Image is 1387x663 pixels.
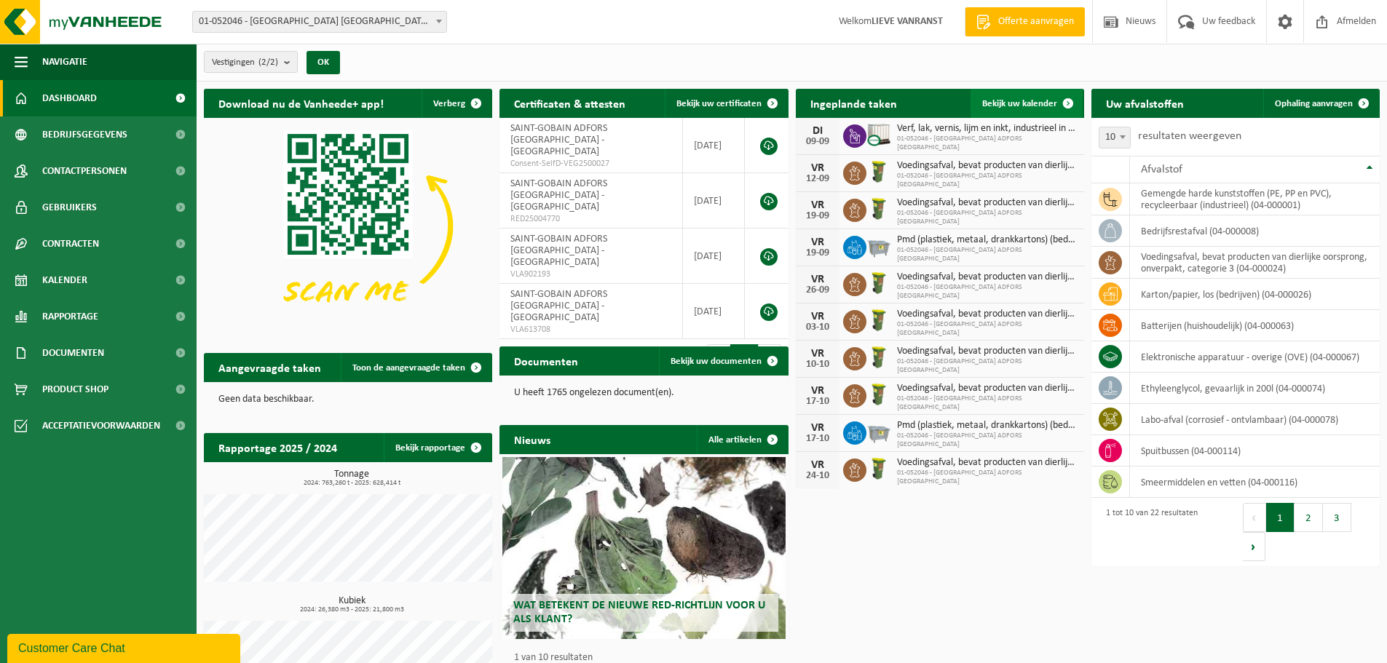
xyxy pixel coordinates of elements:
td: elektronische apparatuur - overige (OVE) (04-000067) [1130,341,1380,373]
div: DI [803,125,832,137]
h3: Kubiek [211,596,492,614]
a: Offerte aanvragen [965,7,1085,36]
img: PB-IC-CU [866,122,891,147]
span: Voedingsafval, bevat producten van dierlijke oorsprong, onverpakt, categorie 3 [897,457,1077,469]
td: [DATE] [683,284,746,339]
img: WB-0060-HPE-GN-50 [866,159,891,184]
button: Previous [1243,503,1266,532]
span: Navigatie [42,44,87,80]
span: 01-052046 - [GEOGRAPHIC_DATA] ADFORS [GEOGRAPHIC_DATA] [897,357,1077,375]
button: 2 [1295,503,1323,532]
span: Verf, lak, vernis, lijm en inkt, industrieel in ibc [897,123,1077,135]
span: SAINT-GOBAIN ADFORS [GEOGRAPHIC_DATA] - [GEOGRAPHIC_DATA] [510,178,607,213]
h2: Aangevraagde taken [204,353,336,381]
div: 19-09 [803,248,832,258]
img: WB-0060-HPE-GN-50 [866,345,891,370]
span: 01-052046 - SAINT-GOBAIN ADFORS BELGIUM - BUGGENHOUT [192,11,447,33]
span: Vestigingen [212,52,278,74]
span: Bekijk uw documenten [671,357,762,366]
div: VR [803,199,832,211]
div: VR [803,311,832,322]
span: Rapportage [42,298,98,335]
td: karton/papier, los (bedrijven) (04-000026) [1130,279,1380,310]
p: U heeft 1765 ongelezen document(en). [514,388,773,398]
div: VR [803,422,832,434]
a: Bekijk uw kalender [971,89,1083,118]
span: 10 [1099,127,1130,148]
span: Acceptatievoorwaarden [42,408,160,444]
td: [DATE] [683,229,746,284]
td: [DATE] [683,118,746,173]
a: Ophaling aanvragen [1263,89,1378,118]
div: VR [803,459,832,471]
div: 17-10 [803,397,832,407]
span: Voedingsafval, bevat producten van dierlijke oorsprong, onverpakt, categorie 3 [897,309,1077,320]
button: Vestigingen(2/2) [204,51,298,73]
h2: Nieuws [499,425,565,453]
span: Consent-SelfD-VEG2500027 [510,158,671,170]
td: bedrijfsrestafval (04-000008) [1130,215,1380,247]
button: Verberg [422,89,491,118]
label: resultaten weergeven [1138,130,1241,142]
span: 01-052046 - SAINT-GOBAIN ADFORS BELGIUM - BUGGENHOUT [193,12,446,32]
span: SAINT-GOBAIN ADFORS [GEOGRAPHIC_DATA] - [GEOGRAPHIC_DATA] [510,289,607,323]
p: 1 van 10 resultaten [514,653,781,663]
span: Wat betekent de nieuwe RED-richtlijn voor u als klant? [513,600,765,625]
span: Kalender [42,262,87,298]
td: gemengde harde kunststoffen (PE, PP en PVC), recycleerbaar (industrieel) (04-000001) [1130,183,1380,215]
span: Voedingsafval, bevat producten van dierlijke oorsprong, onverpakt, categorie 3 [897,346,1077,357]
a: Bekijk uw documenten [659,346,787,376]
div: 24-10 [803,471,832,481]
span: Toon de aangevraagde taken [352,363,465,373]
span: Voedingsafval, bevat producten van dierlijke oorsprong, onverpakt, categorie 3 [897,160,1077,172]
span: 01-052046 - [GEOGRAPHIC_DATA] ADFORS [GEOGRAPHIC_DATA] [897,394,1077,412]
span: Voedingsafval, bevat producten van dierlijke oorsprong, onverpakt, categorie 3 [897,197,1077,209]
span: Gebruikers [42,189,97,226]
span: SAINT-GOBAIN ADFORS [GEOGRAPHIC_DATA] - [GEOGRAPHIC_DATA] [510,123,607,157]
span: Voedingsafval, bevat producten van dierlijke oorsprong, onverpakt, categorie 3 [897,271,1077,283]
span: Contactpersonen [42,153,127,189]
td: voedingsafval, bevat producten van dierlijke oorsprong, onverpakt, categorie 3 (04-000024) [1130,247,1380,279]
img: WB-0060-HPE-GN-50 [866,308,891,333]
img: WB-0060-HPE-GN-50 [866,271,891,295]
div: 26-09 [803,285,832,295]
span: Bekijk uw certificaten [676,99,762,108]
strong: LIEVE VANRANST [872,16,943,27]
span: 01-052046 - [GEOGRAPHIC_DATA] ADFORS [GEOGRAPHIC_DATA] [897,469,1077,486]
span: Bedrijfsgegevens [42,116,127,153]
span: VLA902193 [510,269,671,280]
button: Next [1243,532,1265,561]
td: labo-afval (corrosief - ontvlambaar) (04-000078) [1130,404,1380,435]
span: Afvalstof [1141,164,1182,175]
div: 12-09 [803,174,832,184]
span: Verberg [433,99,465,108]
img: Download de VHEPlus App [204,118,492,334]
div: VR [803,385,832,397]
span: Contracten [42,226,99,262]
a: Wat betekent de nieuwe RED-richtlijn voor u als klant? [502,457,785,639]
iframe: chat widget [7,631,243,663]
h2: Ingeplande taken [796,89,912,117]
span: VLA613708 [510,324,671,336]
h2: Rapportage 2025 / 2024 [204,433,352,461]
span: RED25004770 [510,213,671,225]
div: VR [803,237,832,248]
span: Offerte aanvragen [995,15,1078,29]
a: Alle artikelen [697,425,787,454]
span: 10 [1099,127,1131,148]
div: VR [803,274,832,285]
span: Ophaling aanvragen [1275,99,1353,108]
div: 09-09 [803,137,832,147]
a: Toon de aangevraagde taken [341,353,491,382]
span: Documenten [42,335,104,371]
div: VR [803,162,832,174]
img: WB-0060-HPE-GN-50 [866,456,891,481]
span: Product Shop [42,371,108,408]
span: 01-052046 - [GEOGRAPHIC_DATA] ADFORS [GEOGRAPHIC_DATA] [897,135,1077,152]
a: Bekijk uw certificaten [665,89,787,118]
a: Bekijk rapportage [384,433,491,462]
span: Bekijk uw kalender [982,99,1057,108]
span: SAINT-GOBAIN ADFORS [GEOGRAPHIC_DATA] - [GEOGRAPHIC_DATA] [510,234,607,268]
td: ethyleenglycol, gevaarlijk in 200l (04-000074) [1130,373,1380,404]
button: 1 [1266,503,1295,532]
